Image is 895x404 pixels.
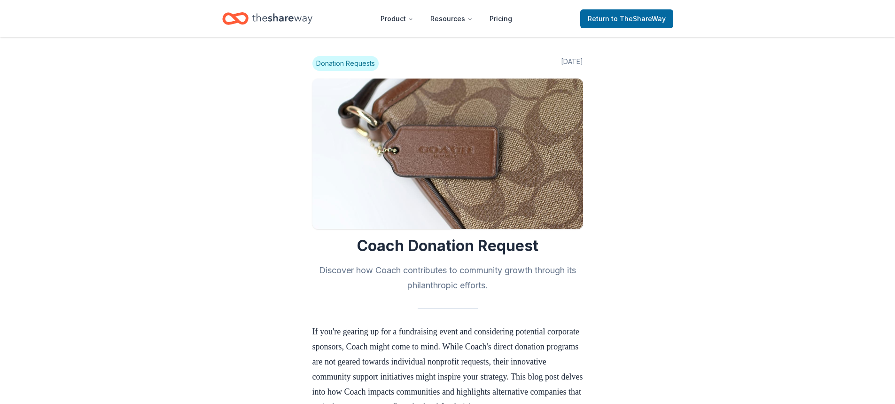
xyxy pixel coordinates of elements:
[588,13,666,24] span: Return
[312,56,379,71] span: Donation Requests
[561,56,583,71] span: [DATE]
[312,237,583,255] h1: Coach Donation Request
[312,263,583,293] h2: Discover how Coach contributes to community growth through its philanthropic efforts.
[373,9,421,28] button: Product
[222,8,312,30] a: Home
[423,9,480,28] button: Resources
[611,15,666,23] span: to TheShareWay
[312,79,583,229] img: Image for Coach Donation Request
[373,8,520,30] nav: Main
[580,9,673,28] a: Returnto TheShareWay
[482,9,520,28] a: Pricing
